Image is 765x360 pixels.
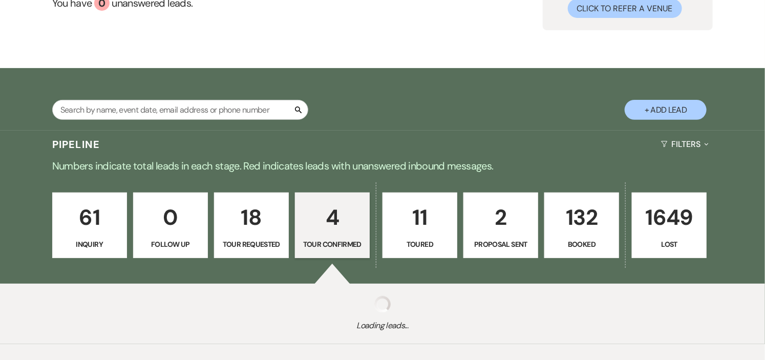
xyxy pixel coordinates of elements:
p: Lost [639,239,700,250]
p: 11 [389,200,451,235]
p: Proposal Sent [470,239,532,250]
h3: Pipeline [52,137,100,152]
a: 11Toured [383,193,457,258]
a: 4Tour Confirmed [295,193,370,258]
a: 18Tour Requested [214,193,289,258]
p: Booked [551,239,612,250]
a: 61Inquiry [52,193,127,258]
p: Numbers indicate total leads in each stage. Red indicates leads with unanswered inbound messages. [14,158,751,174]
a: 0Follow Up [133,193,208,258]
p: 132 [551,200,612,235]
p: 18 [221,200,282,235]
p: Toured [389,239,451,250]
input: Search by name, event date, email address or phone number [52,100,308,120]
p: Inquiry [59,239,120,250]
span: Loading leads... [38,320,727,332]
p: 0 [140,200,201,235]
a: 132Booked [544,193,619,258]
p: Tour Confirmed [302,239,363,250]
a: 2Proposal Sent [463,193,538,258]
p: 2 [470,200,532,235]
button: + Add Lead [625,100,707,120]
p: 61 [59,200,120,235]
p: Tour Requested [221,239,282,250]
p: 1649 [639,200,700,235]
img: loading spinner [374,296,391,312]
button: Filters [657,131,713,158]
p: 4 [302,200,363,235]
a: 1649Lost [632,193,707,258]
p: Follow Up [140,239,201,250]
